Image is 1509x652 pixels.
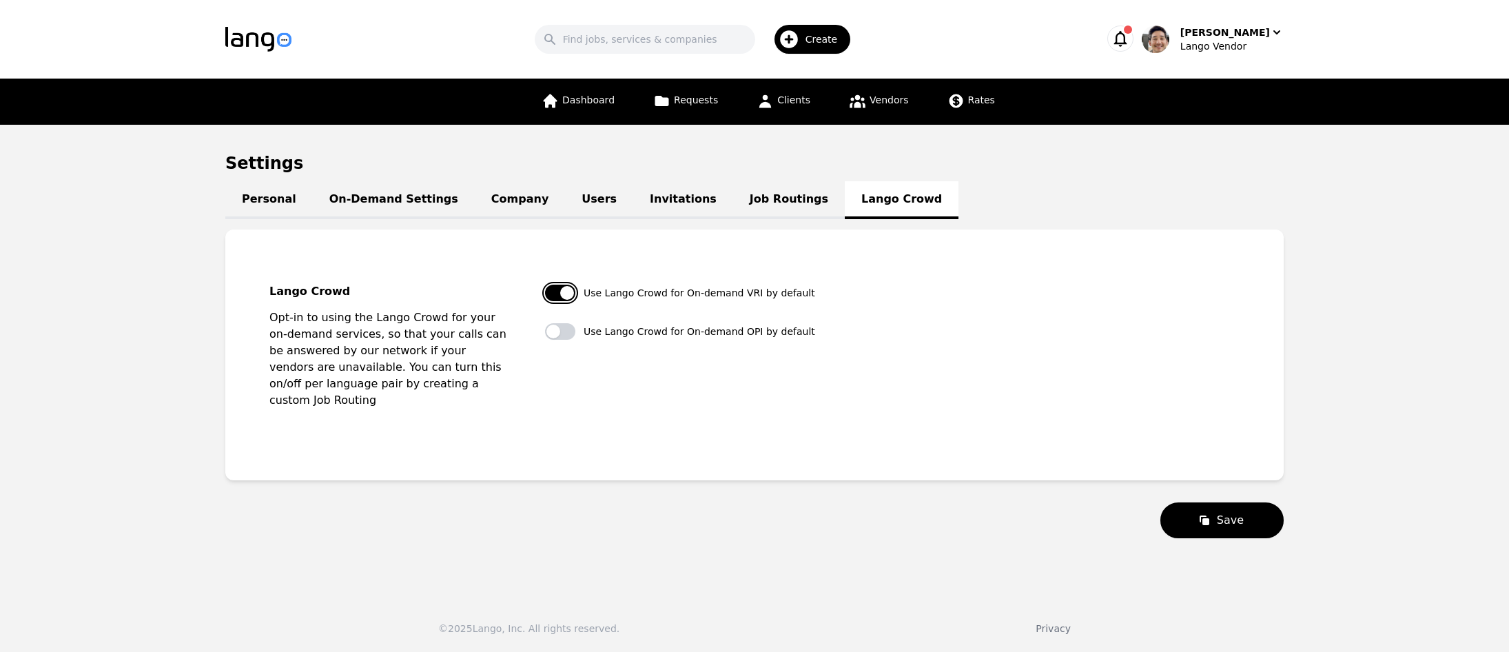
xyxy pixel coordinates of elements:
[968,94,995,105] span: Rates
[533,79,623,125] a: Dashboard
[313,181,475,219] a: On-Demand Settings
[645,79,726,125] a: Requests
[269,309,512,409] p: Opt-in to using the Lango Crowd for your on-demand services, so that your calls can be answered b...
[438,622,619,635] div: © 2025 Lango, Inc. All rights reserved.
[777,94,810,105] span: Clients
[225,152,1284,174] h1: Settings
[584,325,815,338] span: Use Lango Crowd for On-demand OPI by default
[733,181,845,219] a: Job Routings
[748,79,819,125] a: Clients
[225,27,291,52] img: Logo
[535,25,755,54] input: Find jobs, services & companies
[755,19,859,59] button: Create
[562,94,615,105] span: Dashboard
[939,79,1003,125] a: Rates
[1036,623,1071,634] a: Privacy
[633,181,733,219] a: Invitations
[805,32,848,46] span: Create
[584,286,815,300] span: Use Lango Crowd for On-demand VRI by default
[269,285,512,298] legend: Lango Crowd
[674,94,718,105] span: Requests
[870,94,908,105] span: Vendors
[225,181,313,219] a: Personal
[841,79,916,125] a: Vendors
[1142,26,1169,53] img: User Profile
[565,181,633,219] a: Users
[475,181,565,219] a: Company
[1160,502,1284,538] button: Save
[1180,26,1270,39] div: [PERSON_NAME]
[1180,39,1284,53] div: Lango Vendor
[1142,26,1284,53] button: User Profile[PERSON_NAME]Lango Vendor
